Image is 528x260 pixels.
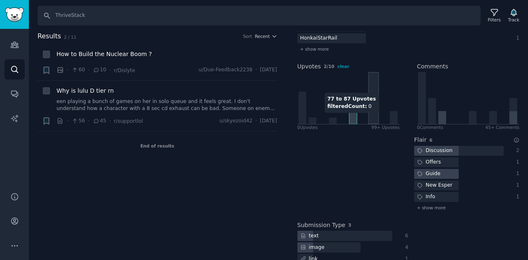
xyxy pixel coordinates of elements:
button: Recent [255,33,277,39]
a: een playing a bunch of games on her in solo queue and it feels great. I don't understand how a ch... [57,98,277,112]
div: text [297,231,322,241]
span: · [109,117,111,125]
span: + show more [300,46,329,52]
div: Offers [414,157,444,168]
span: · [67,66,68,75]
div: 1 [512,159,520,166]
a: Why is lulu D tier rn [57,87,114,95]
span: u/Due-Feedback2238 [199,66,253,74]
span: [DATE] [260,117,277,125]
div: 0 Comment s [417,124,443,130]
div: 4 [401,244,408,251]
span: · [255,117,257,125]
span: 2 / 11 [64,35,76,40]
span: 3 [348,223,351,227]
div: 45+ Comments [486,124,519,130]
span: + show more [417,205,446,211]
button: Track [505,7,522,24]
h2: Upvotes [297,62,321,71]
div: New Esper [414,180,455,191]
div: Sort [243,33,252,39]
div: Guide [414,169,443,179]
div: End of results [38,131,277,160]
input: Search Keyword [38,6,481,26]
span: clear [337,64,349,69]
span: 60 [71,66,85,74]
h2: Submission Type [297,221,346,230]
h2: Comments [417,62,448,71]
span: Recent [255,33,270,39]
span: r/Dislyte [114,68,135,73]
div: Filters [488,17,501,23]
div: 1 [512,193,520,201]
span: 45 [93,117,106,125]
span: 2 / 10 [324,64,335,69]
span: · [88,117,90,125]
div: 1 [512,35,520,42]
span: · [88,66,90,75]
span: 6 [429,138,432,143]
div: 2 [512,147,520,155]
div: 99+ Upvotes [371,124,400,130]
span: Results [38,31,61,42]
div: Info [414,192,438,202]
span: 10 [93,66,106,74]
div: 1 [512,170,520,178]
span: 56 [71,117,85,125]
img: GummySearch logo [5,7,24,22]
span: u/skyezoid42 [219,117,252,125]
div: image [297,242,328,253]
div: 6 [401,232,408,240]
h2: Flair [414,136,427,144]
a: How to Build the Nuclear Boom ? [57,50,152,59]
div: 0 Upvote s [297,124,318,130]
span: · [67,117,68,125]
div: Discussion [414,146,455,156]
span: r/supportlol [114,118,143,124]
div: 1 [512,182,520,189]
span: [DATE] [260,66,277,74]
span: · [255,66,257,74]
div: Track [508,17,519,23]
div: HonkaiStarRail [297,33,340,44]
span: · [109,66,111,75]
